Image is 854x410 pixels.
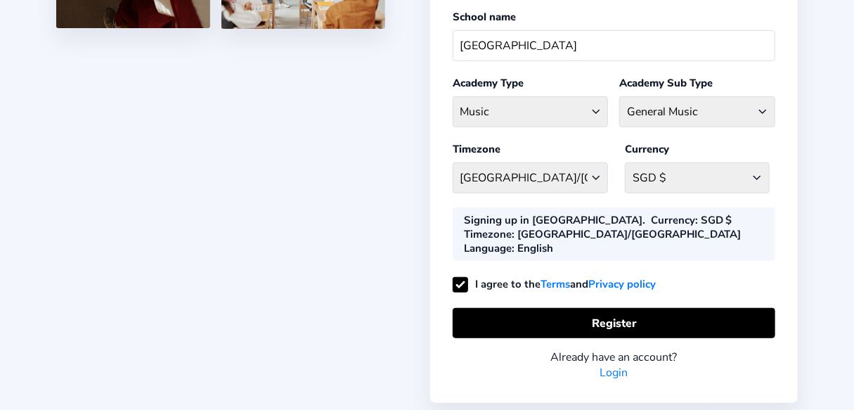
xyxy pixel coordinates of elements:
[453,10,516,24] label: School name
[453,76,524,90] label: Academy Type
[453,277,656,291] label: I agree to the and
[453,142,500,156] label: Timezone
[541,276,570,293] a: Terms
[464,213,645,227] div: Signing up in [GEOGRAPHIC_DATA].
[625,142,669,156] label: Currency
[600,365,628,380] a: Login
[588,276,656,293] a: Privacy policy
[464,241,553,255] div: : English
[619,76,713,90] label: Academy Sub Type
[464,241,512,255] b: Language
[453,350,775,365] div: Already have an account?
[464,227,742,241] div: : [GEOGRAPHIC_DATA]/[GEOGRAPHIC_DATA]
[651,213,732,227] div: : SGD $
[651,213,695,227] b: Currency
[453,30,775,60] input: School name
[453,308,775,338] button: Register
[464,227,512,241] b: Timezone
